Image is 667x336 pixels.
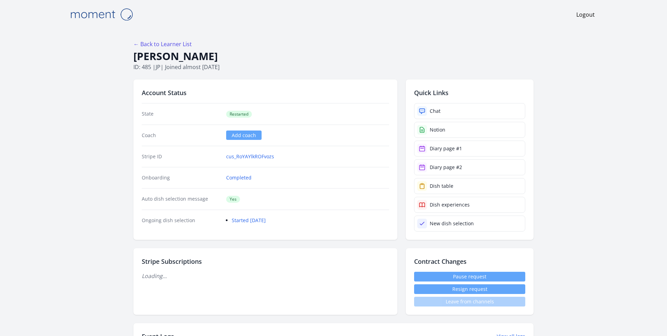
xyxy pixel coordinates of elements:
div: Chat [430,108,440,115]
a: Dish table [414,178,525,194]
dt: Stripe ID [142,153,221,160]
dt: State [142,110,221,118]
dt: Auto dish selection message [142,195,221,203]
a: New dish selection [414,216,525,232]
a: Notion [414,122,525,138]
a: Logout [576,10,595,19]
a: cus_RoYAYlkROFvozs [226,153,274,160]
span: Leave from channels [414,297,525,306]
p: ID: 485 | | Joined almost [DATE] [133,63,534,71]
a: Add coach [226,131,262,140]
span: Restarted [226,111,252,118]
p: Loading... [142,272,389,280]
a: Diary page #1 [414,141,525,157]
dt: Coach [142,132,221,139]
a: Pause request [414,272,525,282]
h2: Account Status [142,88,389,98]
a: Chat [414,103,525,119]
img: Moment [67,6,136,23]
div: Notion [430,126,445,133]
div: New dish selection [430,220,474,227]
h1: [PERSON_NAME] [133,50,534,63]
div: Dish experiences [430,201,470,208]
span: jp [156,63,160,71]
div: Diary page #2 [430,164,462,171]
a: Diary page #2 [414,159,525,175]
a: Started [DATE] [232,217,266,224]
dt: Ongoing dish selection [142,217,221,224]
dt: Onboarding [142,174,221,181]
h2: Quick Links [414,88,525,98]
h2: Contract Changes [414,257,525,266]
span: Yes [226,196,240,203]
div: Dish table [430,183,453,190]
h2: Stripe Subscriptions [142,257,389,266]
a: ← Back to Learner List [133,40,192,48]
a: Completed [226,174,252,181]
div: Diary page #1 [430,145,462,152]
button: Resign request [414,284,525,294]
a: Dish experiences [414,197,525,213]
